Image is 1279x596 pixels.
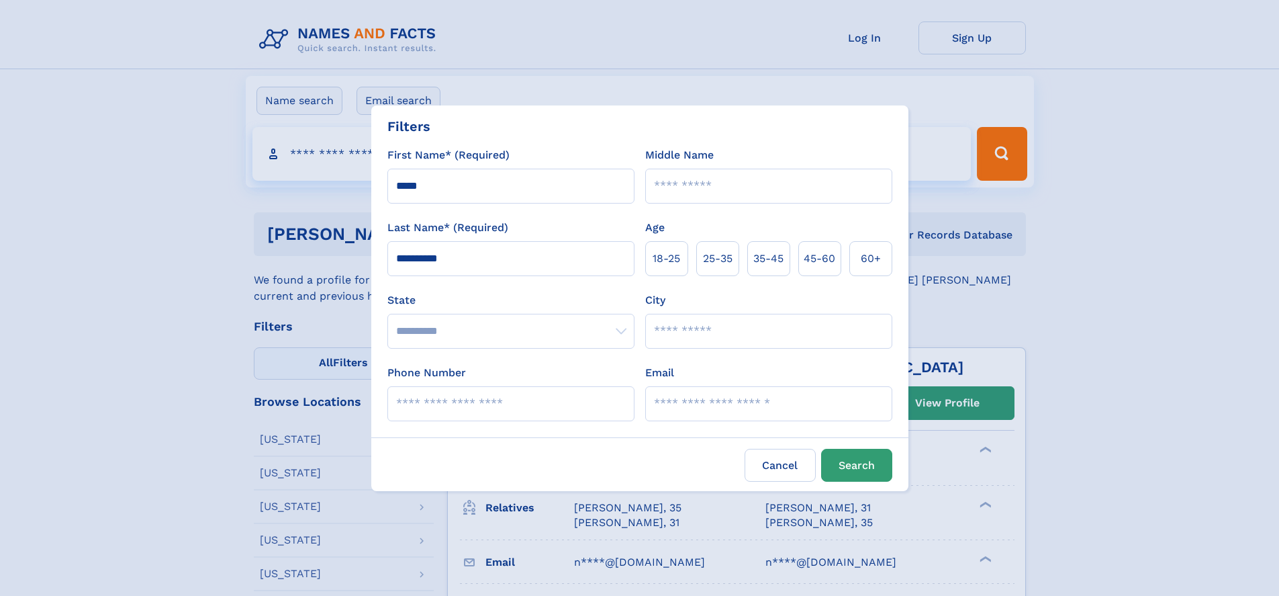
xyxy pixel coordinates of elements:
label: Age [645,220,665,236]
span: 45‑60 [804,251,835,267]
label: City [645,292,665,308]
label: Phone Number [387,365,466,381]
label: First Name* (Required) [387,147,510,163]
div: Filters [387,116,430,136]
span: 35‑45 [753,251,784,267]
label: Middle Name [645,147,714,163]
span: 60+ [861,251,881,267]
label: Cancel [745,449,816,482]
label: Email [645,365,674,381]
span: 25‑35 [703,251,732,267]
span: 18‑25 [653,251,680,267]
label: Last Name* (Required) [387,220,508,236]
label: State [387,292,634,308]
button: Search [821,449,892,482]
